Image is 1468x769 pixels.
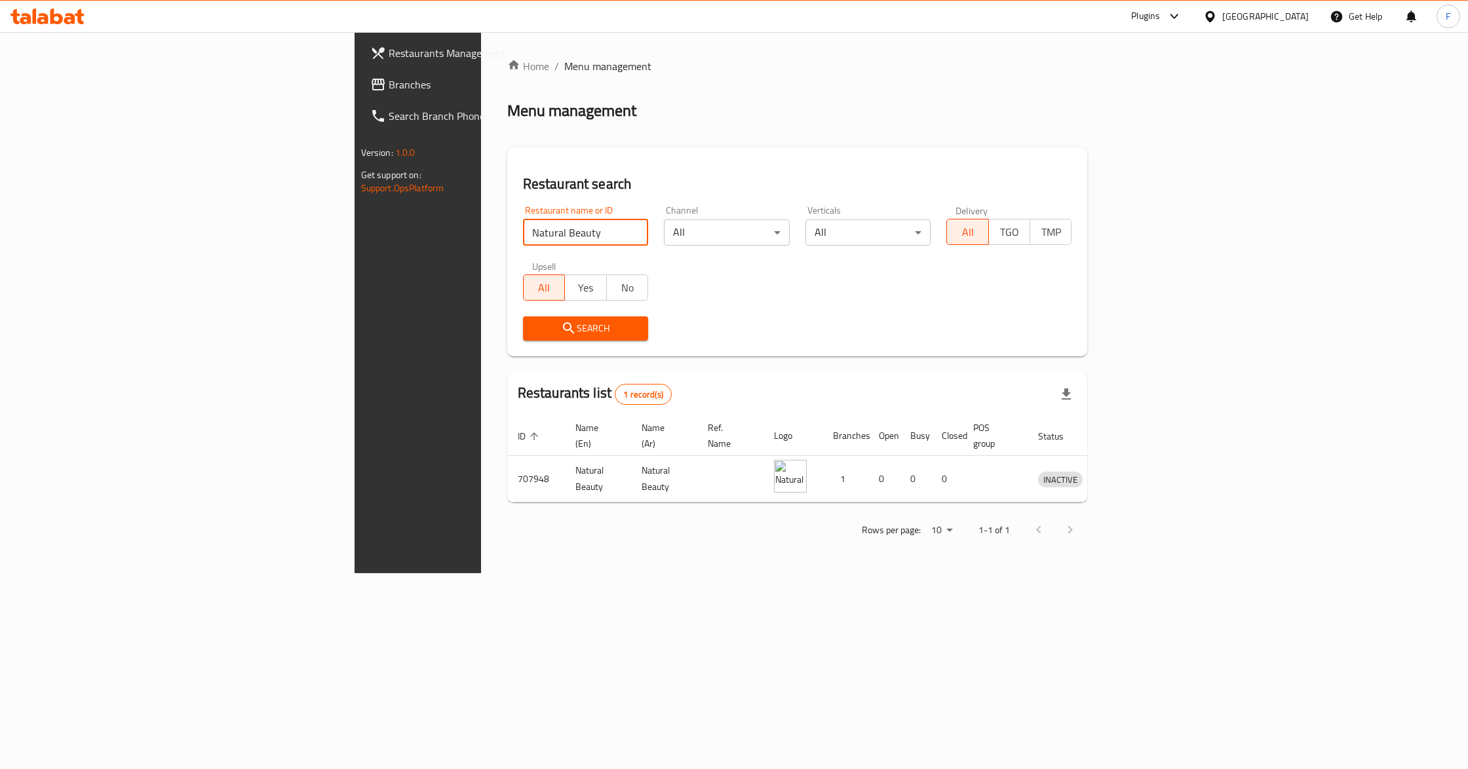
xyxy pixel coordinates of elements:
span: Ref. Name [708,420,748,451]
input: Search for restaurant name or ID.. [523,219,648,246]
h2: Menu management [507,100,636,121]
a: Branches [360,69,600,100]
button: TGO [988,219,1030,245]
td: 0 [868,456,900,502]
span: F [1446,9,1450,24]
span: Get support on: [361,166,421,183]
td: 0 [931,456,963,502]
td: 0 [900,456,931,502]
button: TMP [1030,219,1072,245]
div: Export file [1051,379,1082,410]
th: Busy [900,416,931,456]
span: All [952,223,983,242]
button: Search [523,316,648,341]
div: All [805,219,931,246]
div: Plugins [1131,9,1160,24]
div: Rows per page: [926,521,957,540]
span: TMP [1035,223,1066,242]
span: Search Branch Phone [389,108,589,124]
span: Name (En) [575,420,615,451]
th: Closed [931,416,963,456]
span: POS group [973,420,1012,451]
span: No [612,278,643,297]
label: Upsell [532,261,556,271]
div: [GEOGRAPHIC_DATA] [1222,9,1309,24]
span: Yes [570,278,601,297]
a: Restaurants Management [360,37,600,69]
p: 1-1 of 1 [978,522,1010,538]
span: Status [1038,428,1081,444]
a: Support.OpsPlatform [361,179,444,197]
button: No [606,274,648,301]
h2: Restaurant search [523,174,1072,194]
td: Natural Beauty [631,456,697,502]
span: Restaurants Management [389,45,589,61]
span: Search [533,320,638,337]
span: 1.0.0 [395,144,415,161]
span: Branches [389,77,589,92]
th: Logo [763,416,822,456]
button: All [946,219,988,245]
a: Search Branch Phone [360,100,600,132]
th: Branches [822,416,868,456]
span: All [529,278,560,297]
span: 1 record(s) [615,388,671,401]
button: Yes [564,274,606,301]
img: Natural Beauty [774,460,807,493]
span: Menu management [564,58,651,74]
div: All [664,219,789,246]
table: enhanced table [507,416,1144,502]
nav: breadcrumb [507,58,1088,74]
span: INACTIVE [1038,472,1083,487]
h2: Restaurants list [518,383,672,405]
span: TGO [994,223,1025,242]
button: All [523,274,565,301]
div: INACTIVE [1038,472,1083,487]
span: Name (Ar) [642,420,682,451]
label: Delivery [956,206,988,215]
span: Version: [361,144,393,161]
span: ID [518,428,543,444]
th: Open [868,416,900,456]
td: 1 [822,456,868,502]
p: Rows per page: [862,522,921,538]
